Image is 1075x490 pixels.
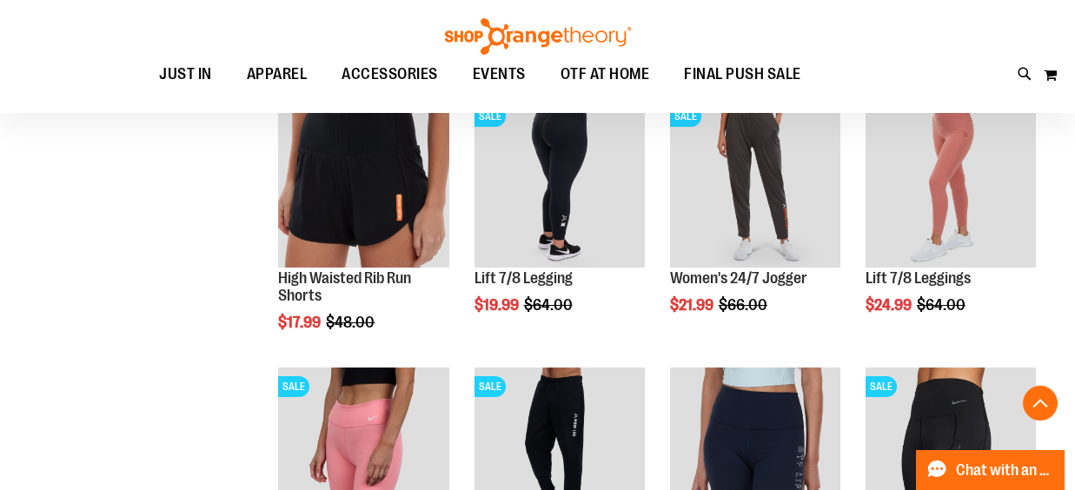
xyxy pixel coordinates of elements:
div: product [857,89,1045,358]
a: APPAREL [229,55,325,94]
span: SALE [474,376,506,397]
a: EVENTS [455,55,543,95]
img: 2024 October Lift 7/8 Legging [474,97,645,268]
span: EVENTS [473,55,526,94]
a: High Waisted Rib Run Shorts [278,269,411,304]
span: OTF AT HOME [561,55,650,94]
span: FINAL PUSH SALE [684,55,801,94]
a: Lift 7/8 Legging [474,269,573,287]
span: APPAREL [247,55,308,94]
span: SALE [670,106,701,127]
button: Chat with an Expert [916,450,1065,490]
button: Back To Top [1023,386,1058,420]
span: $21.99 [670,296,716,314]
img: Product image for 24/7 Jogger [670,97,840,268]
div: product [269,89,457,375]
span: $66.00 [719,296,770,314]
span: ACCESSORIES [342,55,438,94]
span: JUST IN [159,55,212,94]
a: Lift 7/8 Leggings [866,269,971,287]
span: $24.99 [866,296,914,314]
span: $64.00 [917,296,968,314]
a: High Waisted Rib Run Shorts [278,97,448,270]
img: Product image for Lift 7/8 Leggings [866,97,1036,268]
a: FINAL PUSH SALE [667,55,819,95]
a: 2024 October Lift 7/8 LeggingSALE [474,97,645,270]
span: SALE [474,106,506,127]
div: product [661,89,849,358]
a: Product image for 24/7 JoggerSALE [670,97,840,270]
a: OTF AT HOME [543,55,667,95]
span: $19.99 [474,296,521,314]
a: Product image for Lift 7/8 Leggings [866,97,1036,270]
span: SALE [866,376,897,397]
span: Chat with an Expert [956,462,1054,479]
img: High Waisted Rib Run Shorts [278,97,448,268]
span: SALE [278,376,309,397]
span: $48.00 [326,314,377,331]
a: Women's 24/7 Jogger [670,269,807,287]
div: product [466,89,654,358]
span: $64.00 [524,296,575,314]
span: $17.99 [278,314,323,331]
a: JUST IN [142,55,229,95]
img: Shop Orangetheory [442,18,634,55]
a: ACCESSORIES [324,55,455,95]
